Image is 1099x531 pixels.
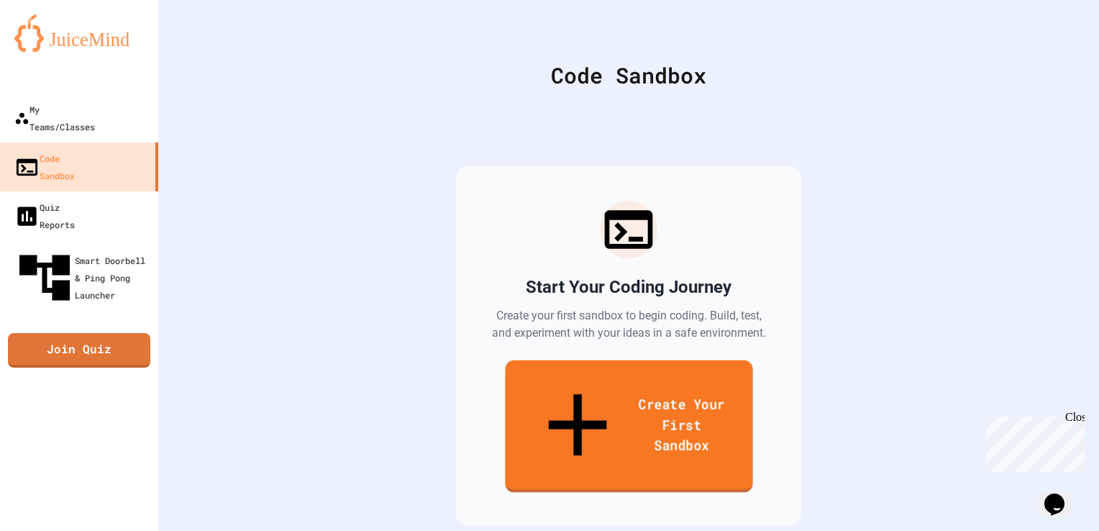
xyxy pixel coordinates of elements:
[491,307,767,342] p: Create your first sandbox to begin coding. Build, test, and experiment with your ideas in a safe ...
[980,411,1085,472] iframe: chat widget
[14,150,75,184] div: Code Sandbox
[1039,473,1085,517] iframe: chat widget
[14,248,152,308] div: Smart Doorbell & Ping Pong Launcher
[14,199,75,233] div: Quiz Reports
[8,333,150,368] a: Join Quiz
[505,360,752,493] a: Create Your First Sandbox
[6,6,99,91] div: Chat with us now!Close
[14,14,144,52] img: logo-orange.svg
[14,101,95,135] div: My Teams/Classes
[194,59,1063,91] div: Code Sandbox
[526,276,731,299] h2: Start Your Coding Journey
